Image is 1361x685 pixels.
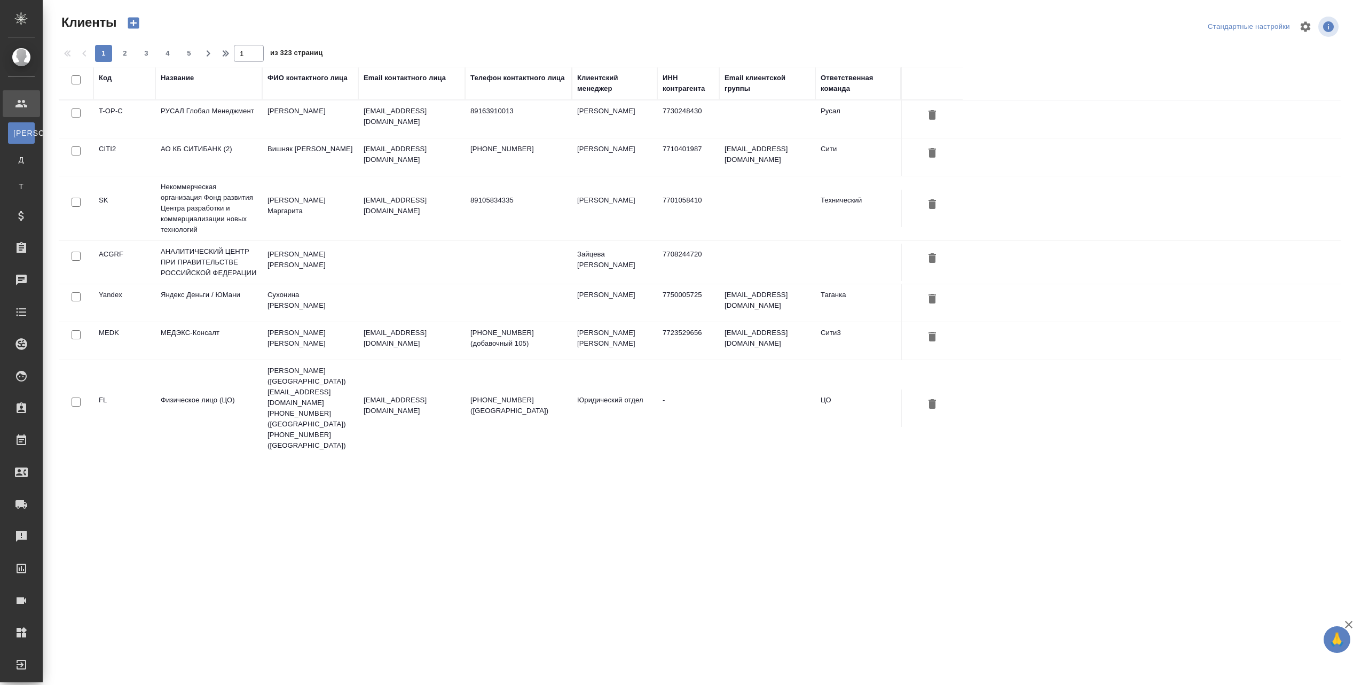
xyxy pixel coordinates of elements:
td: Яндекс Деньги / ЮМани [155,284,262,322]
p: [PHONE_NUMBER] ([GEOGRAPHIC_DATA]) [470,395,567,416]
td: Русал [815,100,901,138]
button: Удалить [923,144,941,164]
td: [PERSON_NAME] [PERSON_NAME] [572,322,657,360]
td: Вишняк [PERSON_NAME] [262,138,358,176]
td: АО КБ СИТИБАНК (2) [155,138,262,176]
button: Удалить [923,106,941,126]
button: 🙏 [1324,626,1350,653]
span: Посмотреть информацию [1318,17,1341,37]
td: [PERSON_NAME] [572,284,657,322]
div: split button [1205,19,1293,35]
td: CITI2 [93,138,155,176]
td: [EMAIL_ADDRESS][DOMAIN_NAME] [719,284,815,322]
td: [EMAIL_ADDRESS][DOMAIN_NAME] [719,138,815,176]
span: 3 [138,48,155,59]
td: Таганка [815,284,901,322]
button: Удалить [923,290,941,309]
div: Название [161,73,194,83]
p: [EMAIL_ADDRESS][DOMAIN_NAME] [364,106,460,127]
button: Удалить [923,328,941,347]
span: 5 [180,48,198,59]
div: Телефон контактного лица [470,73,565,83]
td: [PERSON_NAME] [572,138,657,176]
td: 7708244720 [657,244,719,281]
p: [EMAIL_ADDRESS][DOMAIN_NAME] [364,195,460,216]
td: Сити [815,138,901,176]
a: Д [8,149,35,170]
button: Создать [121,14,146,32]
button: Удалить [923,249,941,269]
div: Код [99,73,112,83]
span: из 323 страниц [270,46,322,62]
td: [PERSON_NAME] Маргарита [262,190,358,227]
td: АНАЛИТИЧЕСКИЙ ЦЕНТР ПРИ ПРАВИТЕЛЬСТВЕ РОССИЙСКОЙ ФЕДЕРАЦИИ [155,241,262,284]
p: 89105834335 [470,195,567,206]
td: [EMAIL_ADDRESS][DOMAIN_NAME] [719,322,815,360]
td: [PERSON_NAME] [262,100,358,138]
td: Юридический отдел [572,390,657,427]
span: 4 [159,48,176,59]
td: Некоммерческая организация Фонд развития Центра разработки и коммерциализации новых технологий [155,176,262,240]
button: Удалить [923,395,941,415]
td: [PERSON_NAME] ([GEOGRAPHIC_DATA]) [EMAIL_ADDRESS][DOMAIN_NAME] [PHONE_NUMBER] ([GEOGRAPHIC_DATA])... [262,360,358,456]
div: Email клиентской группы [725,73,810,94]
a: Т [8,176,35,197]
td: SK [93,190,155,227]
p: [PHONE_NUMBER] [470,144,567,154]
p: 89163910013 [470,106,567,116]
td: [PERSON_NAME] [PERSON_NAME] [262,322,358,360]
td: Зайцева [PERSON_NAME] [572,244,657,281]
span: Клиенты [59,14,116,31]
span: Т [13,181,29,192]
td: [PERSON_NAME] [PERSON_NAME] [262,244,358,281]
button: 5 [180,45,198,62]
td: MEDK [93,322,155,360]
p: [EMAIL_ADDRESS][DOMAIN_NAME] [364,328,460,349]
button: 3 [138,45,155,62]
td: РУСАЛ Глобал Менеджмент [155,100,262,138]
span: 🙏 [1328,628,1346,651]
button: 4 [159,45,176,62]
td: FL [93,390,155,427]
a: [PERSON_NAME] [8,122,35,144]
td: 7730248430 [657,100,719,138]
p: [EMAIL_ADDRESS][DOMAIN_NAME] [364,144,460,165]
div: Email контактного лица [364,73,446,83]
td: ЦО [815,390,901,427]
td: 7701058410 [657,190,719,227]
p: [PHONE_NUMBER] (добавочный 105) [470,328,567,349]
span: Д [13,154,29,165]
div: ФИО контактного лица [268,73,348,83]
p: [EMAIL_ADDRESS][DOMAIN_NAME] [364,395,460,416]
span: 2 [116,48,133,59]
td: [PERSON_NAME] [572,190,657,227]
td: Сити3 [815,322,901,360]
td: Сухонина [PERSON_NAME] [262,284,358,322]
div: ИНН контрагента [663,73,714,94]
button: Удалить [923,195,941,215]
td: [PERSON_NAME] [572,100,657,138]
button: 2 [116,45,133,62]
div: Ответственная команда [821,73,895,94]
td: - [657,390,719,427]
td: Технический [815,190,901,227]
td: T-OP-C [93,100,155,138]
td: ACGRF [93,244,155,281]
td: Yandex [93,284,155,322]
td: 7723529656 [657,322,719,360]
span: [PERSON_NAME] [13,128,29,138]
td: МЕДЭКС-Консалт [155,322,262,360]
td: Физическое лицо (ЦО) [155,390,262,427]
td: 7710401987 [657,138,719,176]
div: Клиентский менеджер [577,73,652,94]
td: 7750005725 [657,284,719,322]
span: Настроить таблицу [1293,14,1318,40]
